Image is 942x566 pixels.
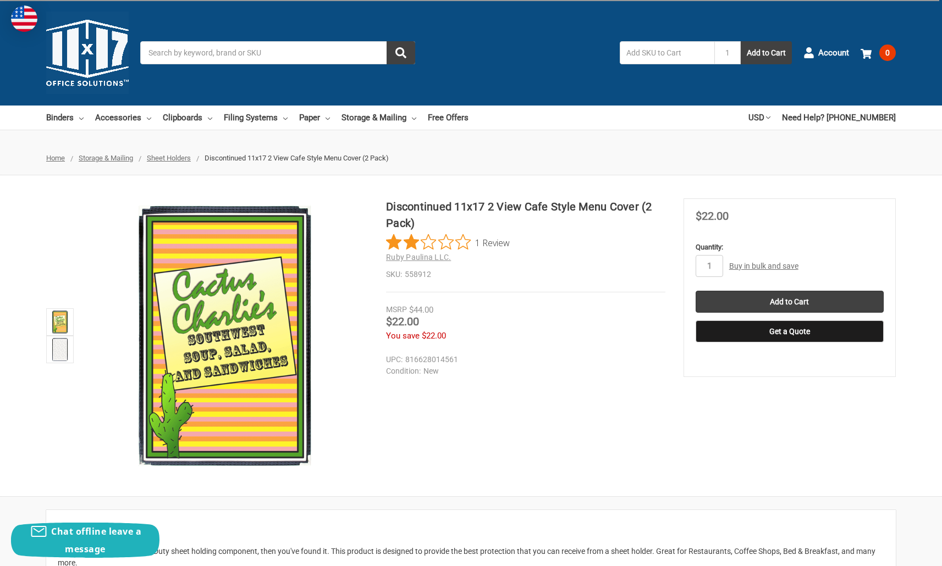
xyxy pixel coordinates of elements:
img: Discontinued 11x17 2 View Cafe Style Menu Cover (2 Pack) [48,337,72,362]
button: Chat offline leave a message [11,523,159,558]
a: Ruby Paulina LLC. [386,253,451,262]
span: $22.00 [696,209,729,223]
a: Binders [46,106,84,130]
span: $22.00 [422,331,446,341]
h2: Description [58,521,884,538]
span: $22.00 [386,315,419,328]
a: Home [46,154,65,162]
span: 0 [879,45,896,61]
a: 0 [861,38,896,67]
dt: SKU: [386,269,402,280]
a: Account [803,38,849,67]
h1: Discontinued 11x17 2 View Cafe Style Menu Cover (2 Pack) [386,198,665,231]
a: Filing Systems [224,106,288,130]
button: Rated 2 out of 5 stars from 1 reviews. Jump to reviews. [386,234,510,251]
input: Add to Cart [696,291,884,313]
span: Discontinued 11x17 2 View Cafe Style Menu Cover (2 Pack) [205,154,389,162]
a: Paper [299,106,330,130]
span: You save [386,331,420,341]
button: Add to Cart [741,41,792,64]
a: USD [748,106,770,130]
div: MSRP [386,304,407,315]
img: duty and tax information for United States [11,5,37,32]
a: Sheet Holders [147,154,191,162]
span: Chat offline leave a message [51,525,141,555]
a: Buy in bulk and save [729,262,798,270]
a: Need Help? [PHONE_NUMBER] [782,106,896,130]
img: 11x17 2 View Cafe Style Menu Cover (2 Pack) [48,310,72,334]
a: Storage & Mailing [341,106,416,130]
a: Free Offers [428,106,469,130]
span: 1 Review [475,234,510,251]
a: Clipboards [163,106,212,130]
img: 11x17.com [46,12,129,94]
input: Add SKU to Cart [620,41,714,64]
span: Account [818,47,849,59]
button: Get a Quote [696,320,884,342]
a: Accessories [95,106,151,130]
a: Storage & Mailing [79,154,133,162]
dd: 558912 [386,269,665,280]
dt: Condition: [386,365,421,377]
dd: 816628014561 [386,354,660,365]
span: $44.00 [409,305,433,315]
dt: UPC: [386,354,403,365]
label: Quantity: [696,242,884,253]
img: 11x17 2 View Cafe Style Menu Cover (2 Pack) [87,198,362,473]
dd: New [386,365,660,377]
input: Search by keyword, brand or SKU [140,41,415,64]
